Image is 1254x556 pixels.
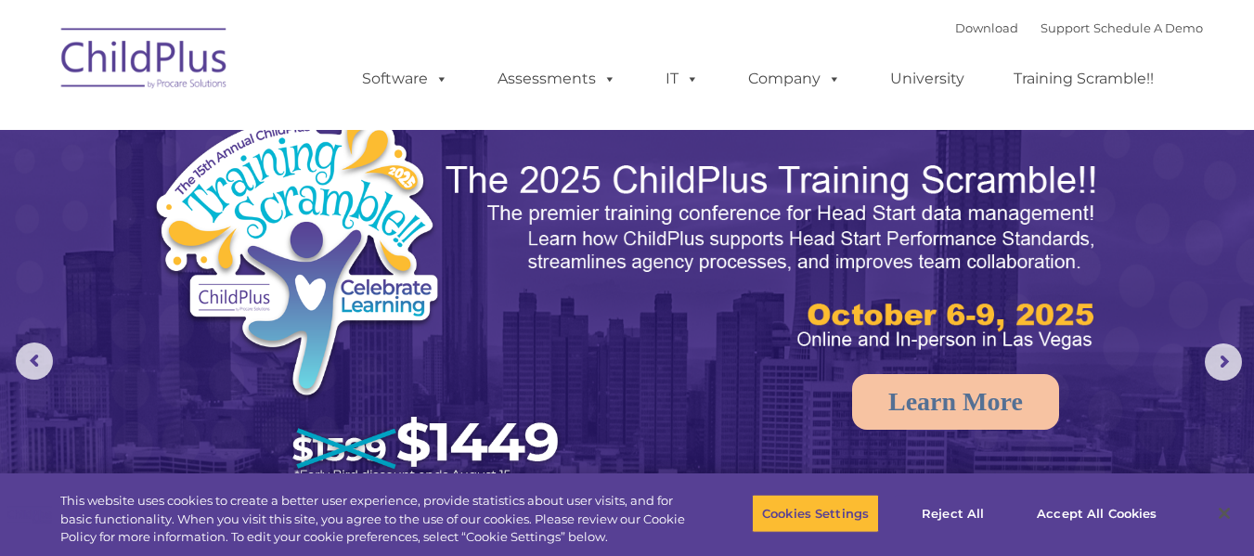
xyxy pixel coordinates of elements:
span: Phone number [258,199,337,213]
button: Close [1204,493,1245,534]
a: Download [955,20,1018,35]
a: Learn More [852,374,1059,430]
a: Software [343,60,467,97]
a: IT [647,60,717,97]
img: ChildPlus by Procare Solutions [52,15,238,108]
button: Cookies Settings [752,494,879,533]
a: Company [730,60,860,97]
a: University [872,60,983,97]
font: | [955,20,1203,35]
a: Training Scramble!! [995,60,1172,97]
a: Assessments [479,60,635,97]
div: This website uses cookies to create a better user experience, provide statistics about user visit... [60,492,690,547]
button: Reject All [895,494,1011,533]
button: Accept All Cookies [1027,494,1167,533]
a: Schedule A Demo [1093,20,1203,35]
span: Last name [258,123,315,136]
a: Support [1041,20,1090,35]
